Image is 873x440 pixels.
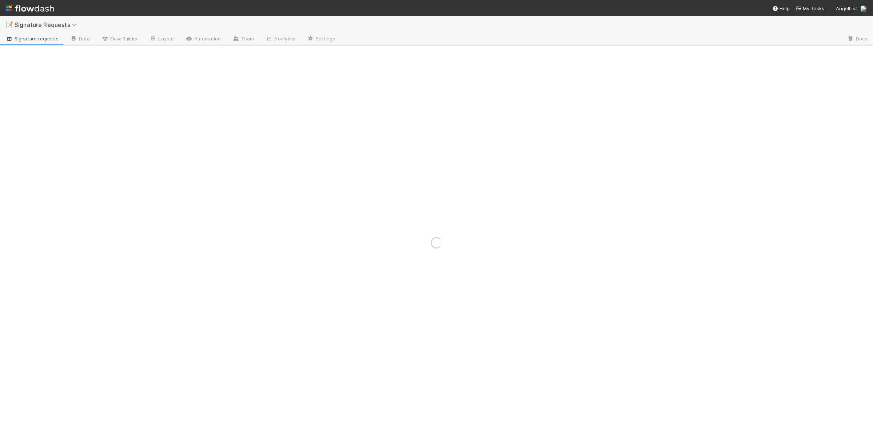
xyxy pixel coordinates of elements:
a: Data [64,33,96,45]
span: 📝 [6,21,13,28]
a: Flow Builder [96,33,144,45]
img: avatar_55b415e2-df6a-4422-95b4-4512075a58f2.png [860,5,867,12]
div: Help [772,5,790,12]
a: Team [227,33,260,45]
span: Signature requests [6,35,59,42]
a: Settings [301,33,341,45]
img: logo-inverted-e16ddd16eac7371096b0.svg [6,2,54,15]
span: My Tasks [796,5,824,11]
a: Automation [180,33,227,45]
span: Signature Requests [15,21,80,28]
a: Docs [841,33,873,45]
a: My Tasks [796,5,824,12]
a: Layout [144,33,180,45]
span: AngelList [836,5,857,11]
a: Analytics [260,33,301,45]
span: Flow Builder [101,35,138,42]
